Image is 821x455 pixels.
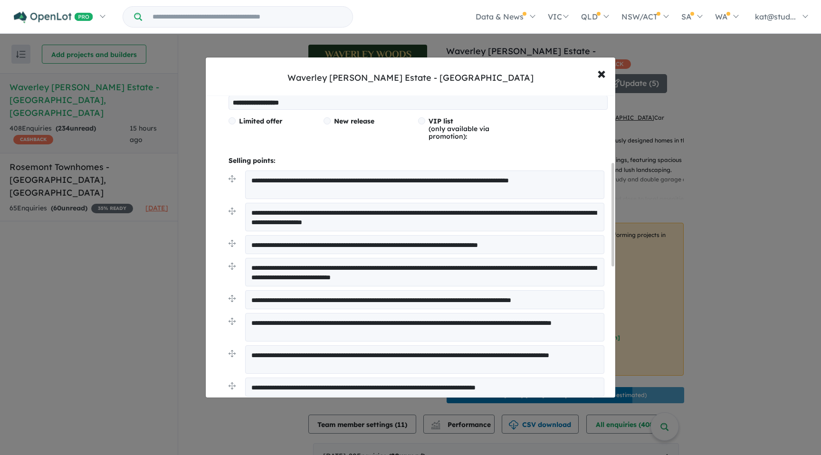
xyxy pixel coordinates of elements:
span: New release [334,117,374,125]
img: drag.svg [229,240,236,247]
span: Limited offer [239,117,282,125]
span: (only available via promotion): [429,117,489,141]
img: drag.svg [229,208,236,215]
span: kat@stud... [755,12,796,21]
span: × [597,63,606,83]
img: drag.svg [229,175,236,182]
div: Waverley [PERSON_NAME] Estate - [GEOGRAPHIC_DATA] [287,72,534,84]
img: drag.svg [229,263,236,270]
span: VIP list [429,117,453,125]
img: drag.svg [229,318,236,325]
input: Try estate name, suburb, builder or developer [144,7,351,27]
img: drag.svg [229,295,236,302]
p: Selling points: [229,155,608,167]
img: drag.svg [229,350,236,357]
img: drag.svg [229,382,236,389]
img: Openlot PRO Logo White [14,11,93,23]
